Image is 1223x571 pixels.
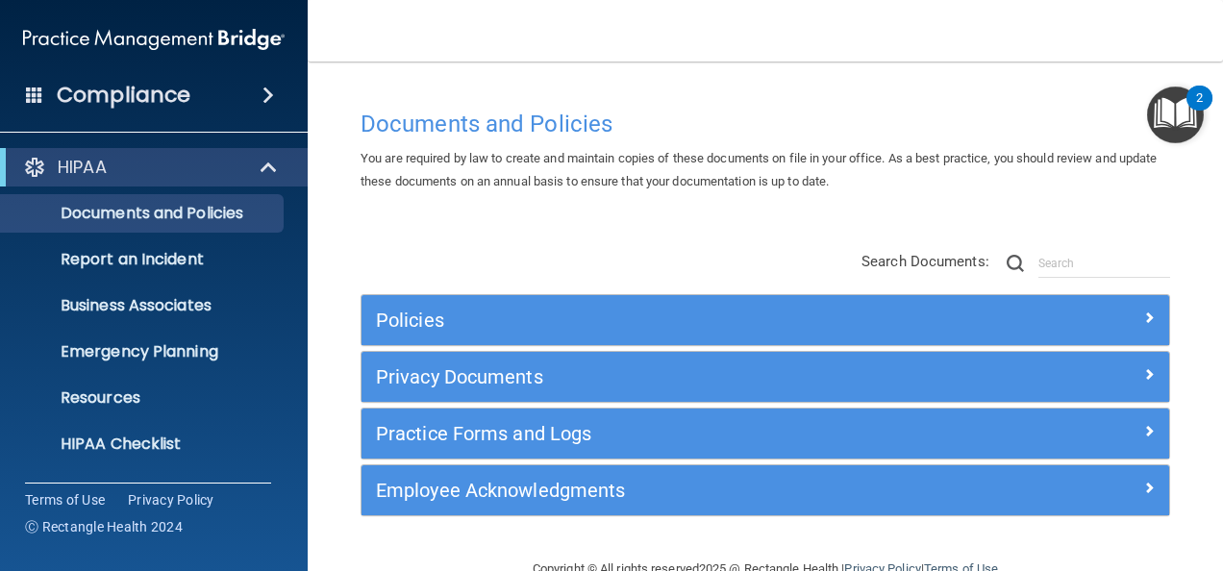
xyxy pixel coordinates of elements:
p: HIPAA Checklist [12,434,275,454]
img: PMB logo [23,20,285,59]
h5: Policies [376,310,953,331]
span: Search Documents: [861,253,989,270]
button: Open Resource Center, 2 new notifications [1147,87,1204,143]
a: HIPAA [23,156,279,179]
iframe: Drift Widget Chat Controller [890,434,1200,511]
p: Emergency Planning [12,342,275,361]
h5: Employee Acknowledgments [376,480,953,501]
a: Privacy Policy [128,490,214,509]
a: Privacy Documents [376,361,1155,392]
p: HIPAA Risk Assessment [12,481,275,500]
p: Resources [12,388,275,408]
p: HIPAA [58,156,107,179]
h5: Practice Forms and Logs [376,423,953,444]
a: Practice Forms and Logs [376,418,1155,449]
span: Ⓒ Rectangle Health 2024 [25,517,183,536]
h5: Privacy Documents [376,366,953,387]
p: Report an Incident [12,250,275,269]
span: You are required by law to create and maintain copies of these documents on file in your office. ... [361,151,1158,188]
p: Documents and Policies [12,204,275,223]
input: Search [1038,249,1170,278]
p: Business Associates [12,296,275,315]
a: Employee Acknowledgments [376,475,1155,506]
h4: Documents and Policies [361,112,1170,137]
h4: Compliance [57,82,190,109]
div: 2 [1196,98,1203,123]
img: ic-search.3b580494.png [1007,255,1024,272]
a: Policies [376,305,1155,335]
a: Terms of Use [25,490,105,509]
